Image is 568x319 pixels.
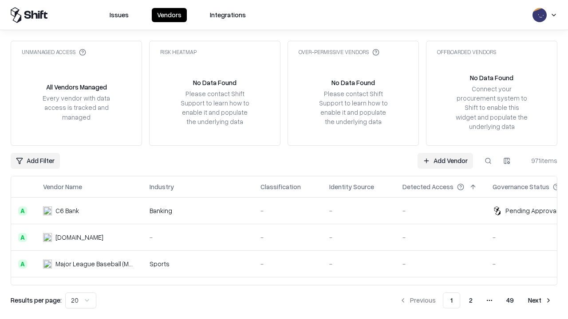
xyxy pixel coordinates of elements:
div: Identity Source [329,182,374,191]
div: - [329,206,388,215]
div: A [18,206,27,215]
div: All Vendors Managed [46,82,107,92]
div: [DOMAIN_NAME] [55,233,103,242]
nav: pagination [394,292,557,308]
div: Over-Permissive Vendors [299,48,379,56]
div: No Data Found [331,78,375,87]
img: C6 Bank [43,206,52,215]
div: No Data Found [470,73,513,82]
div: A [18,233,27,242]
button: Issues [104,8,134,22]
div: Unmanaged Access [22,48,86,56]
div: Please contact Shift Support to learn how to enable it and populate the underlying data [178,89,252,127]
div: Every vendor with data access is tracked and managed [39,93,113,121]
button: Vendors [152,8,187,22]
div: - [260,233,315,242]
button: Integrations [205,8,251,22]
div: 971 items [522,156,557,165]
div: - [329,259,388,268]
button: 1 [443,292,460,308]
div: No Data Found [193,78,237,87]
div: Sports [150,259,246,268]
div: Pending Approval [505,206,558,215]
img: Major League Baseball (MLB) [43,260,52,268]
div: A [18,260,27,268]
div: Vendor Name [43,182,82,191]
div: Major League Baseball (MLB) [55,259,135,268]
div: - [402,259,478,268]
div: Risk Heatmap [160,48,197,56]
img: pathfactory.com [43,233,52,242]
div: - [402,206,478,215]
div: - [329,233,388,242]
div: - [260,259,315,268]
div: Governance Status [493,182,549,191]
div: - [402,233,478,242]
div: Classification [260,182,301,191]
button: 49 [499,292,521,308]
div: Connect your procurement system to Shift to enable this widget and populate the underlying data [455,84,529,131]
div: Please contact Shift Support to learn how to enable it and populate the underlying data [316,89,390,127]
div: Offboarded Vendors [437,48,496,56]
p: Results per page: [11,296,62,305]
button: Add Filter [11,153,60,169]
div: - [260,206,315,215]
a: Add Vendor [418,153,473,169]
button: Next [523,292,557,308]
div: C6 Bank [55,206,79,215]
div: Banking [150,206,246,215]
button: 2 [462,292,480,308]
div: Industry [150,182,174,191]
div: - [150,233,246,242]
div: Detected Access [402,182,454,191]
